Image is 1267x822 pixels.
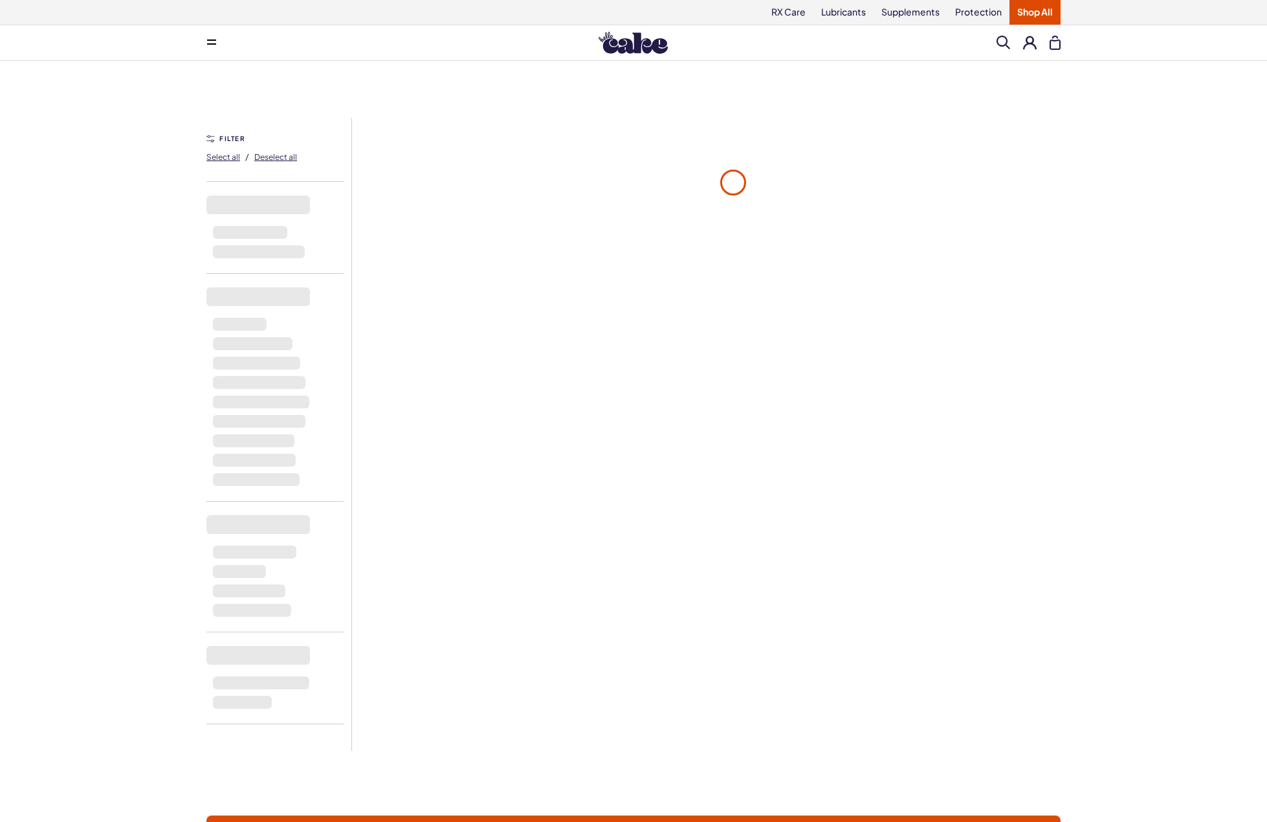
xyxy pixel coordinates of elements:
span: / [245,151,249,162]
img: Hello Cake [599,32,668,54]
span: Select all [206,152,240,162]
button: Select all [206,146,240,167]
button: Deselect all [254,146,297,167]
span: Deselect all [254,152,297,162]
